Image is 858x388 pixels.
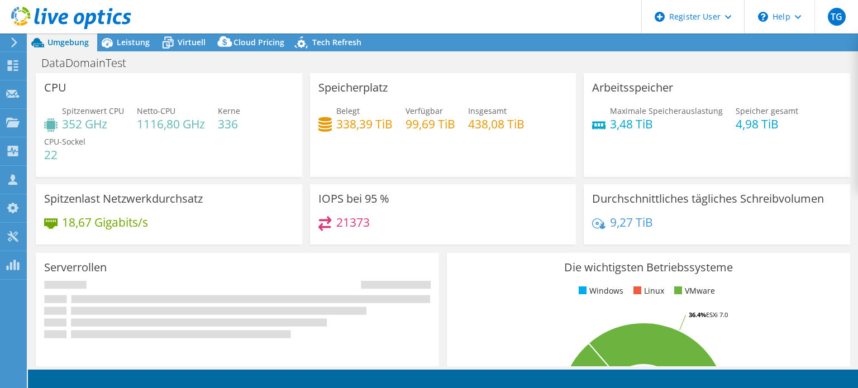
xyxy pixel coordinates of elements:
span: Spitzenwert CPU [62,106,124,116]
h4: 438,08 TiB [468,118,525,130]
h3: Spitzenlast Netzwerkdurchsatz [44,193,203,205]
span: Leistung [117,37,150,47]
h4: 352 GHz [62,118,124,130]
span: Kerne [218,106,240,116]
span: Tech Refresh [312,37,361,47]
h3: IOPS bei 95 % [318,193,389,205]
tspan: ESXi 7.0 [706,310,728,319]
h3: Die wichtigsten Betriebssysteme [455,261,842,274]
h3: CPU [44,82,66,94]
h4: 4,98 TiB [736,118,798,130]
h3: Arbeitsspeicher [592,82,673,94]
h4: 21373 [336,216,370,228]
li: VMware [671,285,715,297]
span: Insgesamt [468,106,507,116]
h4: 336 [218,118,240,130]
span: TG [828,8,846,26]
span: Belegt [336,106,360,116]
span: Maximale Speicherauslastung [610,106,723,116]
tspan: 36.4% [689,310,706,319]
span: Virtuell [178,37,206,47]
span: Verfügbar [406,106,443,116]
h3: Durchschnittliches tägliches Schreibvolumen [592,193,824,205]
h1: DataDomainTest [36,57,144,69]
h4: 18,67 Gigabits/s [62,216,148,228]
h3: Speicherplatz [318,82,388,94]
li: Windows [576,285,623,297]
svg: \n [758,12,768,22]
h4: 99,69 TiB [406,118,455,130]
span: CPU-Sockel [44,136,85,147]
h4: 338,39 TiB [336,118,393,130]
span: Umgebung [47,37,89,47]
li: Linux [631,285,664,297]
h4: 9,27 TiB [610,216,653,228]
h4: 22 [44,149,85,161]
h4: 1116,80 GHz [137,118,205,130]
h3: Serverrollen [44,261,107,274]
span: Speicher gesamt [736,106,798,116]
span: Netto-CPU [137,106,175,116]
h4: 3,48 TiB [610,118,723,130]
span: Cloud Pricing [233,37,284,47]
